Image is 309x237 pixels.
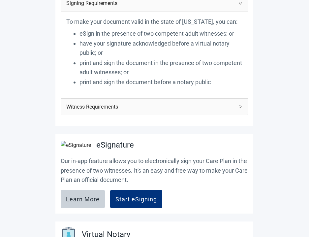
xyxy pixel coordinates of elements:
[61,141,91,149] img: eSignature
[96,139,134,152] h2: eSignature
[115,196,157,202] div: Start eSigning
[79,78,242,87] p: print and sign the document before a notary public
[61,156,248,185] p: Our in-app feature allows you to electronically sign your Care Plan in the presence of two witnes...
[61,99,248,115] div: Witness Requirements
[79,58,242,77] p: print and sign the document in the presence of two competent adult witnesses; or
[61,190,105,208] button: Learn More
[66,103,234,111] span: Witness Requirements
[66,196,100,202] div: Learn More
[110,190,162,208] button: Start eSigning
[79,39,242,58] p: have your signature acknowledged before a virtual notary public; or
[238,105,242,109] span: right
[66,17,242,26] p: To make your document valid in the state of [US_STATE], you can:
[79,29,242,38] p: eSign in the presence of two competent adult witnesses; or
[238,1,242,5] span: right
